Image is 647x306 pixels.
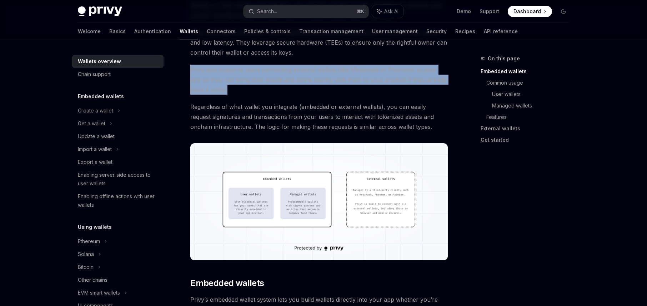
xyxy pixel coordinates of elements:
[78,145,112,154] div: Import a wallet
[78,106,113,115] div: Create a wallet
[190,102,448,132] span: Regardless of what wallet you integrate (embedded or external wallets), you can easily request si...
[78,263,94,271] div: Bitcoin
[257,7,277,16] div: Search...
[78,276,107,284] div: Other chains
[372,5,403,18] button: Ask AI
[72,169,164,190] a: Enabling server-side access to user wallets
[190,27,448,57] span: Privy embedded wallets are built on globally distributed infrastructure to ensure high uptime and...
[78,289,120,297] div: EVM smart wallets
[384,8,398,15] span: Ask AI
[78,92,124,101] h5: Embedded wallets
[481,123,575,134] a: External wallets
[78,192,159,209] div: Enabling offline actions with user wallets
[78,223,112,231] h5: Using wallets
[207,23,236,40] a: Connectors
[190,277,264,289] span: Embedded wallets
[72,274,164,286] a: Other chains
[78,57,121,66] div: Wallets overview
[480,8,499,15] a: Support
[134,23,171,40] a: Authentication
[492,100,575,111] a: Managed wallets
[78,237,100,246] div: Ethereum
[426,23,447,40] a: Security
[488,54,520,63] span: On this page
[372,23,418,40] a: User management
[78,23,101,40] a: Welcome
[190,143,448,260] img: images/walletoverview.png
[78,250,94,259] div: Solana
[244,5,368,18] button: Search...⌘K
[78,6,122,16] img: dark logo
[244,23,291,40] a: Policies & controls
[180,23,198,40] a: Wallets
[299,23,363,40] a: Transaction management
[72,130,164,143] a: Update a wallet
[78,132,115,141] div: Update a wallet
[455,23,475,40] a: Recipes
[72,55,164,68] a: Wallets overview
[78,119,105,128] div: Get a wallet
[508,6,552,17] a: Dashboard
[109,23,126,40] a: Basics
[457,8,471,15] a: Demo
[72,156,164,169] a: Export a wallet
[78,158,112,166] div: Export a wallet
[484,23,518,40] a: API reference
[72,190,164,211] a: Enabling offline actions with user wallets
[481,134,575,146] a: Get started
[486,77,575,89] a: Common usage
[357,9,364,14] span: ⌘ K
[190,65,448,95] span: Privy also supports users connecting external wallets (like Metamask or Phantom) to your app so t...
[513,8,541,15] span: Dashboard
[481,66,575,77] a: Embedded wallets
[72,68,164,81] a: Chain support
[492,89,575,100] a: User wallets
[78,171,159,188] div: Enabling server-side access to user wallets
[78,70,111,79] div: Chain support
[558,6,569,17] button: Toggle dark mode
[486,111,575,123] a: Features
